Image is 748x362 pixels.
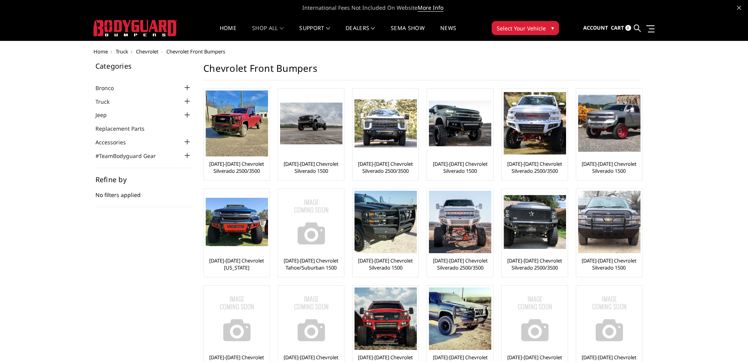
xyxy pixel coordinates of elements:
[578,257,640,271] a: [DATE]-[DATE] Chevrolet Silverado 1500
[95,176,192,183] h5: Refine by
[492,21,559,35] button: Select Your Vehicle
[280,257,342,271] a: [DATE]-[DATE] Chevrolet Tahoe/Suburban 1500
[220,25,236,41] a: Home
[504,160,566,174] a: [DATE]-[DATE] Chevrolet Silverado 2500/3500
[625,25,631,31] span: 0
[497,24,546,32] span: Select Your Vehicle
[611,18,631,39] a: Cart 0
[418,4,443,12] a: More Info
[93,20,177,36] img: BODYGUARD BUMPERS
[583,24,608,31] span: Account
[95,84,123,92] a: Bronco
[429,160,491,174] a: [DATE]-[DATE] Chevrolet Silverado 1500
[551,24,554,32] span: ▾
[95,98,119,106] a: Truck
[95,124,154,133] a: Replacement Parts
[391,25,425,41] a: SEMA Show
[166,48,225,55] span: Chevrolet Front Bumpers
[280,287,342,350] img: No Image
[95,176,192,207] div: No filters applied
[440,25,456,41] a: News
[355,257,416,271] a: [DATE]-[DATE] Chevrolet Silverado 1500
[355,160,416,174] a: [DATE]-[DATE] Chevrolet Silverado 2500/3500
[504,257,566,271] a: [DATE]-[DATE] Chevrolet Silverado 2500/3500
[429,257,491,271] a: [DATE]-[DATE] Chevrolet Silverado 2500/3500
[611,24,624,31] span: Cart
[504,287,566,350] img: No Image
[203,62,641,80] h1: Chevrolet Front Bumpers
[206,160,268,174] a: [DATE]-[DATE] Chevrolet Silverado 2500/3500
[206,257,268,271] a: [DATE]-[DATE] Chevrolet [US_STATE]
[136,48,159,55] a: Chevrolet
[95,111,116,119] a: Jeep
[280,191,342,253] img: No Image
[578,287,640,350] img: No Image
[95,152,166,160] a: #TeamBodyguard Gear
[583,18,608,39] a: Account
[578,160,640,174] a: [DATE]-[DATE] Chevrolet Silverado 1500
[116,48,128,55] a: Truck
[346,25,375,41] a: Dealers
[93,48,108,55] a: Home
[95,62,192,69] h5: Categories
[252,25,284,41] a: shop all
[299,25,330,41] a: Support
[95,138,136,146] a: Accessories
[280,160,342,174] a: [DATE]-[DATE] Chevrolet Silverado 1500
[206,287,268,350] img: No Image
